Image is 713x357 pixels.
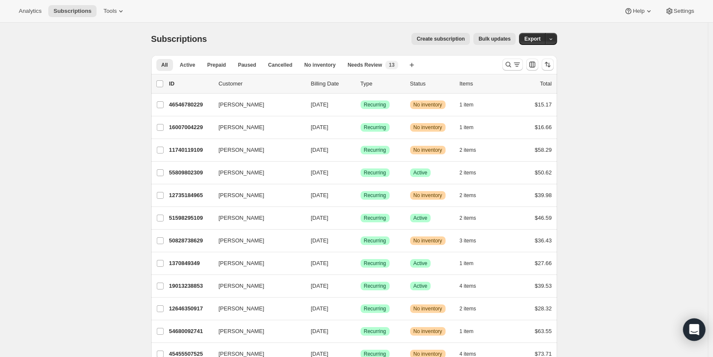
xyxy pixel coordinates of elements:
[268,62,293,68] span: Cancelled
[619,5,658,17] button: Help
[214,325,299,338] button: [PERSON_NAME]
[214,211,299,225] button: [PERSON_NAME]
[169,100,212,109] p: 46546780229
[535,283,552,289] span: $39.53
[460,169,476,176] span: 2 items
[169,80,212,88] p: ID
[414,328,442,335] span: No inventory
[169,325,552,337] div: 54680092741[PERSON_NAME][DATE]SuccessRecurringWarningNo inventory1 item$63.55
[169,327,212,336] p: 54680092741
[169,303,552,315] div: 12646350917[PERSON_NAME][DATE]SuccessRecurringWarningNo inventory2 items$28.32
[219,168,264,177] span: [PERSON_NAME]
[414,260,428,267] span: Active
[460,280,486,292] button: 4 items
[478,35,511,42] span: Bulk updates
[364,101,386,108] span: Recurring
[169,235,552,247] div: 50828738629[PERSON_NAME][DATE]SuccessRecurringWarningNo inventory3 items$36.43
[411,33,470,45] button: Create subscription
[219,282,264,290] span: [PERSON_NAME]
[535,215,552,221] span: $46.59
[219,236,264,245] span: [PERSON_NAME]
[519,33,546,45] button: Export
[460,167,486,179] button: 2 items
[361,80,403,88] div: Type
[414,237,442,244] span: No inventory
[460,144,486,156] button: 2 items
[169,304,212,313] p: 12646350917
[169,212,552,224] div: 51598295109[PERSON_NAME][DATE]SuccessRecurringSuccessActive2 items$46.59
[535,124,552,130] span: $16.66
[219,327,264,336] span: [PERSON_NAME]
[151,34,207,44] span: Subscriptions
[169,280,552,292] div: 19013238853[PERSON_NAME][DATE]SuccessRecurringSuccessActive4 items$39.53
[219,146,264,154] span: [PERSON_NAME]
[526,59,538,71] button: Customize table column order and visibility
[502,59,523,71] button: Search and filter results
[311,351,329,357] span: [DATE]
[98,5,130,17] button: Tools
[460,80,502,88] div: Items
[535,260,552,266] span: $27.66
[633,8,644,15] span: Help
[364,215,386,221] span: Recurring
[364,305,386,312] span: Recurring
[460,212,486,224] button: 2 items
[169,257,552,269] div: 1370849349[PERSON_NAME][DATE]SuccessRecurringSuccessActive1 item$27.66
[214,279,299,293] button: [PERSON_NAME]
[238,62,256,68] span: Paused
[364,147,386,153] span: Recurring
[535,237,552,244] span: $36.43
[161,62,168,68] span: All
[542,59,554,71] button: Sort the results
[535,147,552,153] span: $58.29
[414,147,442,153] span: No inventory
[460,237,476,244] span: 3 items
[311,237,329,244] span: [DATE]
[389,62,394,68] span: 13
[364,260,386,267] span: Recurring
[460,99,483,111] button: 1 item
[460,260,474,267] span: 1 item
[311,192,329,198] span: [DATE]
[460,124,474,131] span: 1 item
[460,189,486,201] button: 2 items
[311,124,329,130] span: [DATE]
[169,146,212,154] p: 11740119109
[535,351,552,357] span: $73.71
[460,147,476,153] span: 2 items
[410,80,453,88] p: Status
[169,99,552,111] div: 46546780229[PERSON_NAME][DATE]SuccessRecurringWarningNo inventory1 item$15.17
[169,167,552,179] div: 55809802309[PERSON_NAME][DATE]SuccessRecurringSuccessActive2 items$50.62
[364,328,386,335] span: Recurring
[311,260,329,266] span: [DATE]
[169,144,552,156] div: 11740119109[PERSON_NAME][DATE]SuccessRecurringWarningNo inventory2 items$58.29
[311,215,329,221] span: [DATE]
[414,305,442,312] span: No inventory
[414,124,442,131] span: No inventory
[214,302,299,316] button: [PERSON_NAME]
[214,234,299,248] button: [PERSON_NAME]
[169,282,212,290] p: 19013238853
[48,5,97,17] button: Subscriptions
[460,257,483,269] button: 1 item
[311,169,329,176] span: [DATE]
[207,62,226,68] span: Prepaid
[460,101,474,108] span: 1 item
[524,35,540,42] span: Export
[214,189,299,202] button: [PERSON_NAME]
[311,305,329,312] span: [DATE]
[219,100,264,109] span: [PERSON_NAME]
[473,33,516,45] button: Bulk updates
[417,35,465,42] span: Create subscription
[460,328,474,335] span: 1 item
[535,305,552,312] span: $28.32
[683,319,706,341] div: Open Intercom Messenger
[460,325,483,337] button: 1 item
[219,80,304,88] p: Customer
[348,62,382,68] span: Needs Review
[169,168,212,177] p: 55809802309
[460,283,476,289] span: 4 items
[674,8,694,15] span: Settings
[535,192,552,198] span: $39.98
[214,166,299,180] button: [PERSON_NAME]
